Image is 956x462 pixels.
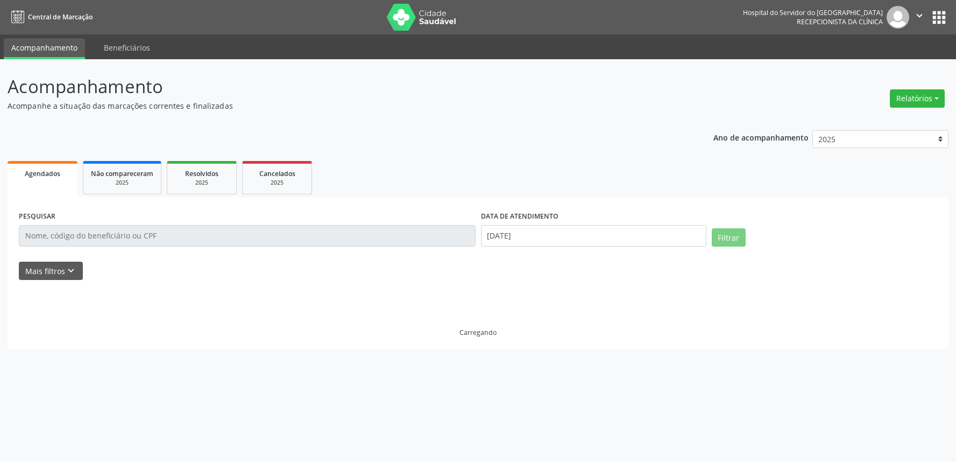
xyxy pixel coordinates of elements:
[797,17,883,26] span: Recepcionista da clínica
[743,8,883,17] div: Hospital do Servidor do [GEOGRAPHIC_DATA]
[481,225,706,247] input: Selecione um intervalo
[913,10,925,22] i: 
[19,208,55,225] label: PESQUISAR
[25,169,60,178] span: Agendados
[4,38,85,59] a: Acompanhamento
[8,100,666,111] p: Acompanhe a situação das marcações correntes e finalizadas
[96,38,158,57] a: Beneficiários
[459,328,497,337] div: Carregando
[8,73,666,100] p: Acompanhamento
[481,208,558,225] label: DATA DE ATENDIMENTO
[909,6,930,29] button: 
[28,12,93,22] span: Central de Marcação
[19,225,476,247] input: Nome, código do beneficiário ou CPF
[8,8,93,26] a: Central de Marcação
[890,89,945,108] button: Relatórios
[19,262,83,281] button: Mais filtroskeyboard_arrow_down
[91,179,153,187] div: 2025
[250,179,304,187] div: 2025
[713,130,809,144] p: Ano de acompanhamento
[712,228,746,247] button: Filtrar
[887,6,909,29] img: img
[259,169,295,178] span: Cancelados
[91,169,153,178] span: Não compareceram
[65,265,77,277] i: keyboard_arrow_down
[185,169,218,178] span: Resolvidos
[930,8,948,27] button: apps
[175,179,229,187] div: 2025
